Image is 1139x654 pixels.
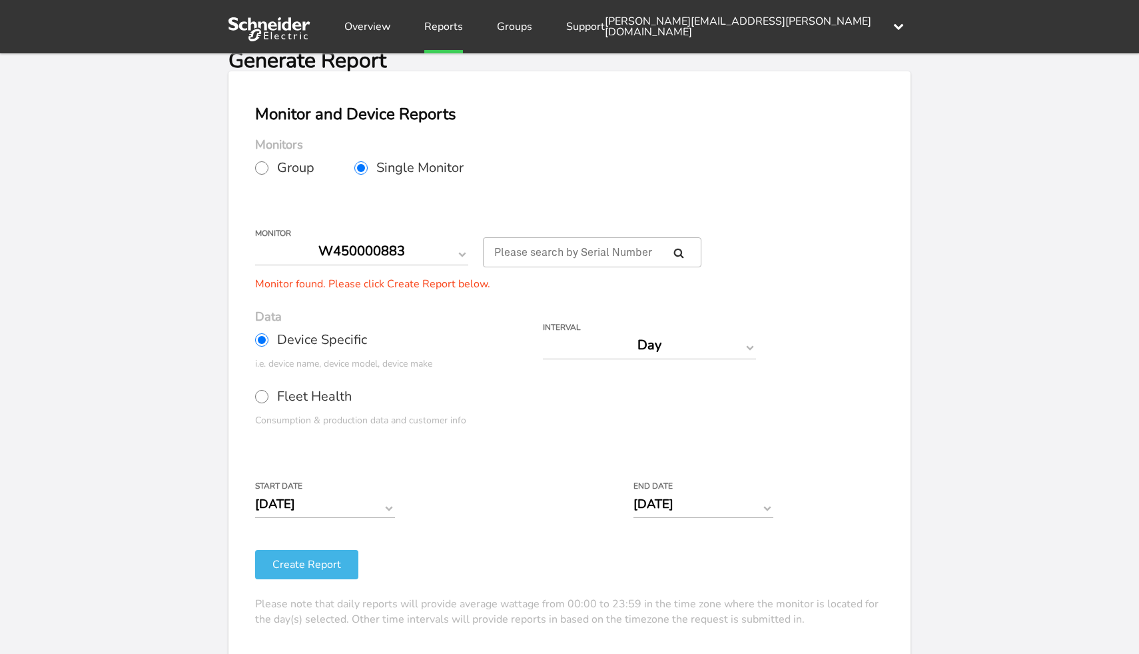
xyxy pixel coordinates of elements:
[483,229,691,237] label: For large monitor counts
[277,390,352,403] span: Fleet Health
[376,161,464,175] span: Single Monitor
[255,279,490,289] div: Monitor found. Please click Create Report below.
[255,550,358,579] button: Create Report
[255,333,268,347] input: Device Specific
[543,323,821,331] label: Interval
[255,413,543,427] div: Consumption & production data and customer info
[255,229,473,237] label: Monitor
[255,106,884,122] h2: Monitor and Device Reports
[255,139,884,151] h3: Monitors
[277,161,314,175] span: Group
[483,237,701,267] input: Please search by Serial Number
[228,50,386,71] h1: Generate Report
[354,161,368,175] input: Single Monitor
[228,17,310,41] img: Sense Logo
[255,311,884,323] h3: Data
[633,482,763,490] label: End Date
[277,333,367,347] span: Device Specific
[255,357,543,371] div: i.e. device name, device model, device make
[255,597,884,627] p: Please note that daily reports will provide average wattage from 00:00 to 23:59 in the time zone ...
[255,390,268,403] input: Fleet Health
[255,161,268,175] input: Group
[255,482,385,490] label: Start Date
